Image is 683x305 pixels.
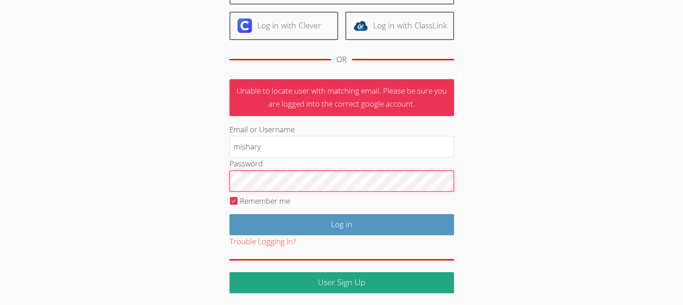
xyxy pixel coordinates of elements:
[238,18,252,33] img: clever-logo-6eab21bc6e7a338710f1a6ff85c0baf02591cd810cc4098c63d3a4b26e2feb20.svg
[240,196,290,206] label: Remember me
[229,158,263,169] label: Password
[229,235,296,248] button: Trouble Logging In?
[345,12,454,40] a: Log in with ClassLink
[229,79,454,116] p: Unable to locate user with matching email. Please be sure you are logged into the correct google ...
[336,53,347,66] div: OR
[229,272,454,293] a: User Sign Up
[353,18,368,33] img: classlink-logo-d6bb404cc1216ec64c9a2012d9dc4662098be43eaf13dc465df04b49fa7ab582.svg
[229,124,295,135] label: Email or Username
[229,12,338,40] a: Log in with Clever
[229,214,454,235] input: Log in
